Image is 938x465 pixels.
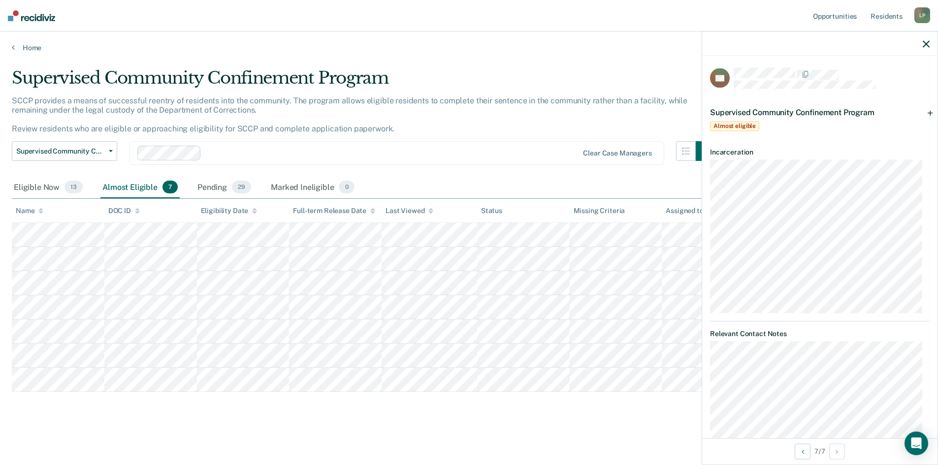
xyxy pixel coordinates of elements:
[293,207,375,215] div: Full-term Release Date
[65,181,83,193] span: 13
[386,207,433,215] div: Last Viewed
[12,96,687,134] p: SCCP provides a means of successful reentry of residents into the community. The program allows e...
[702,96,938,140] div: Supervised Community Confinement ProgramAlmost eligible
[795,443,810,459] button: Previous Opportunity
[16,207,43,215] div: Name
[702,438,938,464] div: 7 / 7
[481,207,502,215] div: Status
[201,207,258,215] div: Eligibility Date
[16,147,105,155] span: Supervised Community Confinement Program
[914,7,930,23] div: L P
[829,443,845,459] button: Next Opportunity
[232,181,251,193] span: 29
[905,432,928,455] div: Open Intercom Messenger
[710,329,930,338] dt: Relevant Contact Notes
[710,148,930,156] dt: Incarceration
[12,177,85,198] div: Eligible Now
[12,43,926,52] a: Home
[710,121,759,131] span: Almost eligible
[583,149,651,157] div: Clear case managers
[100,177,180,198] div: Almost Eligible
[574,207,625,215] div: Missing Criteria
[162,181,178,193] span: 7
[195,177,253,198] div: Pending
[710,107,874,117] span: Supervised Community Confinement Program
[666,207,712,215] div: Assigned to
[12,68,715,96] div: Supervised Community Confinement Program
[269,177,356,198] div: Marked Ineligible
[108,207,140,215] div: DOC ID
[8,10,55,21] img: Recidiviz
[339,181,354,193] span: 0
